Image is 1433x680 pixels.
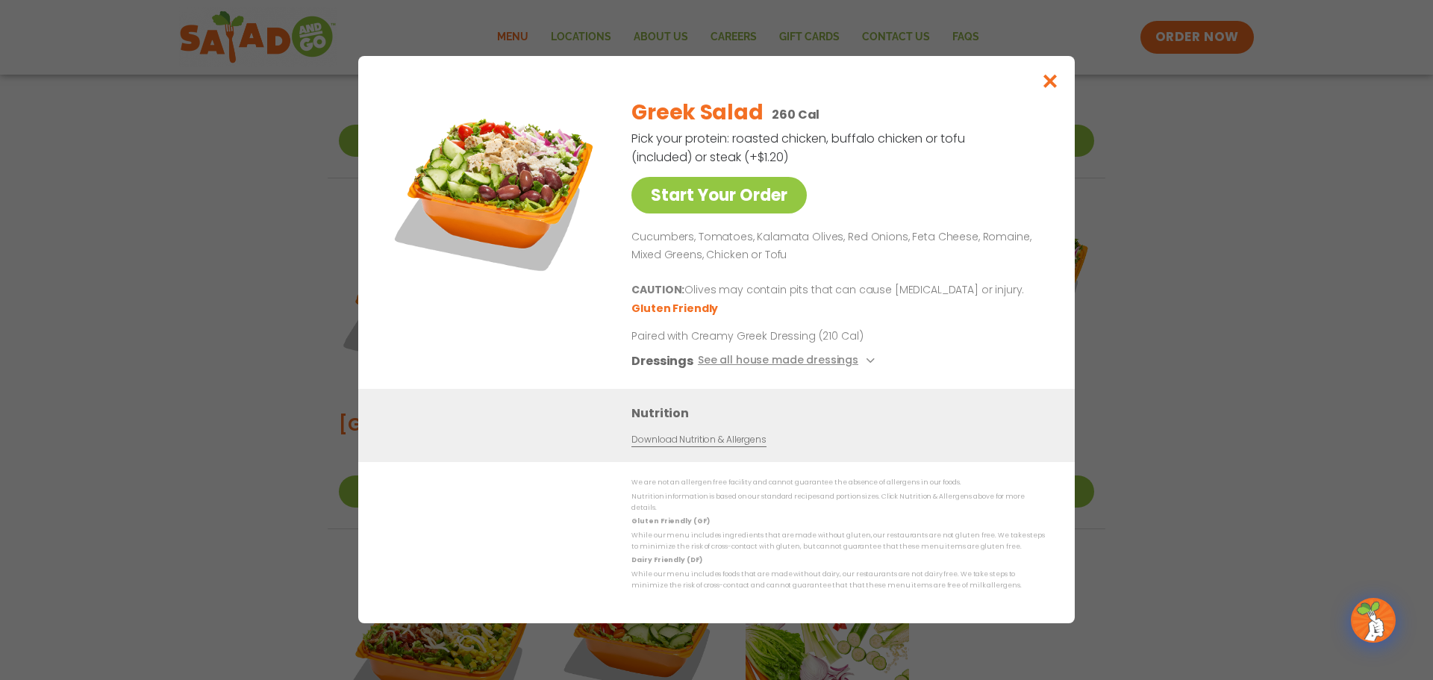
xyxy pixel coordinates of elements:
[1026,56,1075,106] button: Close modal
[631,228,1039,264] p: Cucumbers, Tomatoes, Kalamata Olives, Red Onions, Feta Cheese, Romaine, Mixed Greens, Chicken or ...
[772,105,819,124] p: 260 Cal
[631,177,807,213] a: Start Your Order
[631,434,766,448] a: Download Nutrition & Allergens
[392,86,601,295] img: Featured product photo for Greek Salad
[631,478,1045,489] p: We are not an allergen free facility and cannot guarantee the absence of allergens in our foods.
[631,530,1045,553] p: While our menu includes ingredients that are made without gluten, our restaurants are not gluten ...
[698,352,879,371] button: See all house made dressings
[631,302,720,317] li: Gluten Friendly
[631,556,702,565] strong: Dairy Friendly (DF)
[631,352,693,371] h3: Dressings
[631,405,1052,423] h3: Nutrition
[631,282,1039,300] p: Olives may contain pits that can cause [MEDICAL_DATA] or injury.
[631,97,763,128] h2: Greek Salad
[631,569,1045,592] p: While our menu includes foods that are made without dairy, our restaurants are not dairy free. We...
[631,129,967,166] p: Pick your protein: roasted chicken, buffalo chicken or tofu (included) or steak (+$1.20)
[631,283,684,298] b: CAUTION:
[1352,599,1394,641] img: wpChatIcon
[631,329,908,345] p: Paired with Creamy Greek Dressing (210 Cal)
[631,491,1045,514] p: Nutrition information is based on our standard recipes and portion sizes. Click Nutrition & Aller...
[631,517,709,526] strong: Gluten Friendly (GF)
